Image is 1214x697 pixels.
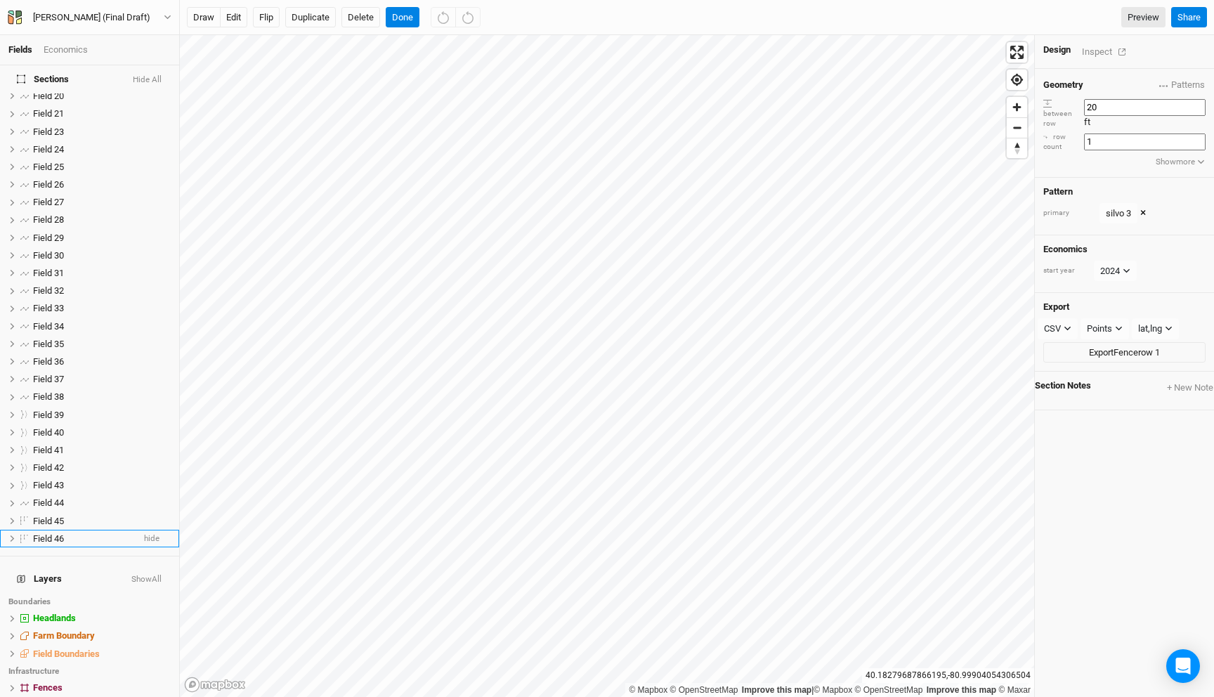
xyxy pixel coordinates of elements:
[17,74,69,85] span: Sections
[1043,208,1092,219] div: primary
[184,677,246,693] a: Mapbox logo
[629,683,1031,697] div: |
[1007,138,1027,158] button: Reset bearing to north
[33,391,171,403] div: Field 38
[33,179,64,190] span: Field 26
[1038,318,1078,339] button: CSV
[33,613,171,624] div: Headlands
[33,233,64,243] span: Field 29
[285,7,336,28] button: Duplicate
[670,685,738,695] a: OpenStreetMap
[33,374,64,384] span: Field 37
[33,11,150,25] div: [PERSON_NAME] (Final Draft)
[33,630,171,641] div: Farm Boundary
[33,356,64,367] span: Field 36
[33,410,64,420] span: Field 39
[33,427,171,438] div: Field 40
[1081,318,1129,339] button: Points
[33,533,133,545] div: Field 46
[1035,380,1091,396] span: Section Notes
[33,321,171,332] div: Field 34
[33,462,171,474] div: Field 42
[33,126,64,137] span: Field 23
[855,685,923,695] a: OpenStreetMap
[33,233,171,244] div: Field 29
[455,7,481,28] button: Redo (^Z)
[33,179,171,190] div: Field 26
[33,11,150,25] div: Coffelt (Final Draft)
[1007,117,1027,138] button: Zoom out
[33,682,171,693] div: Fences
[1043,79,1083,91] h4: Geometry
[17,573,62,585] span: Layers
[33,214,171,226] div: Field 28
[7,10,172,25] button: [PERSON_NAME] (Final Draft)
[1158,77,1206,93] button: Patterns
[33,391,64,402] span: Field 38
[862,668,1034,683] div: 40.18279687866195 , -80.99904054306504
[1087,322,1112,336] div: Points
[33,162,171,173] div: Field 25
[33,268,64,278] span: Field 31
[431,7,456,28] button: Undo (^z)
[33,356,171,367] div: Field 36
[742,685,811,695] a: Improve this map
[1043,266,1092,276] div: start year
[1166,380,1214,396] button: + New Note
[220,7,247,28] button: edit
[33,480,171,491] div: Field 43
[33,214,64,225] span: Field 28
[1099,203,1137,224] button: silvo 3
[33,630,95,641] span: Farm Boundary
[1043,342,1206,363] button: ExportFencerow 1
[33,250,64,261] span: Field 30
[1140,206,1146,221] button: ×
[33,108,171,119] div: Field 21
[33,339,171,350] div: Field 35
[814,685,852,695] a: Mapbox
[1007,42,1027,63] button: Enter fullscreen
[33,516,64,526] span: Field 45
[33,374,171,385] div: Field 37
[44,44,88,56] div: Economics
[33,321,64,332] span: Field 34
[33,682,63,693] span: Fences
[180,35,1034,697] canvas: Map
[1043,132,1084,152] div: row count
[1082,44,1132,60] div: Inspect
[1043,186,1206,197] h4: Pattern
[1121,7,1166,28] a: Preview
[1171,7,1207,28] button: Share
[33,410,171,421] div: Field 39
[33,445,171,456] div: Field 41
[33,126,171,138] div: Field 23
[33,427,64,438] span: Field 40
[341,7,380,28] button: Delete
[33,197,171,208] div: Field 27
[927,685,996,695] a: Improve this map
[1007,97,1027,117] button: Zoom in
[1138,322,1162,336] div: lat,lng
[33,197,64,207] span: Field 27
[33,285,171,297] div: Field 32
[33,162,64,172] span: Field 25
[33,144,171,155] div: Field 24
[33,285,64,296] span: Field 32
[33,649,100,659] span: Field Boundaries
[132,75,162,85] button: Hide All
[253,7,280,28] button: Flip
[33,108,64,119] span: Field 21
[386,7,419,28] button: Done
[1007,118,1027,138] span: Zoom out
[33,516,171,527] div: Field 45
[33,91,171,102] div: Field 20
[998,685,1031,695] a: Maxar
[33,445,64,455] span: Field 41
[1044,322,1061,336] div: CSV
[33,497,171,509] div: Field 44
[33,144,64,155] span: Field 24
[1084,117,1090,127] span: ft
